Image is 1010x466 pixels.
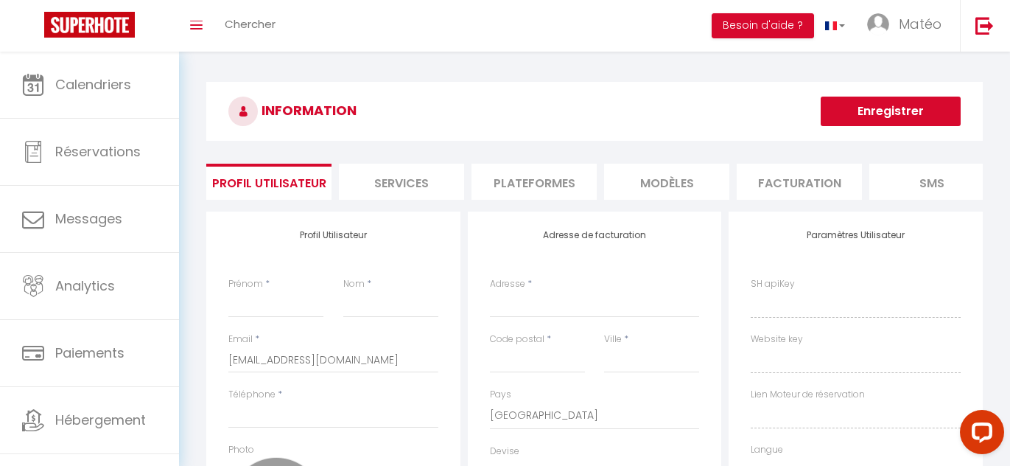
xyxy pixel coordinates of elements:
img: ... [867,13,889,35]
img: logout [975,16,994,35]
label: Lien Moteur de réservation [751,388,865,402]
label: Nom [343,277,365,291]
li: SMS [869,164,995,200]
label: Ville [604,333,622,347]
label: Adresse [490,277,525,291]
label: Téléphone [228,388,276,402]
label: Langue [751,443,783,457]
label: Email [228,333,253,347]
label: Code postal [490,333,544,347]
li: Services [339,164,464,200]
img: Super Booking [44,12,135,38]
h3: INFORMATION [206,82,983,141]
span: Calendriers [55,75,131,94]
h4: Adresse de facturation [490,230,700,240]
li: Profil Utilisateur [206,164,332,200]
iframe: LiveChat chat widget [948,404,1010,466]
label: Prénom [228,277,263,291]
li: MODÈLES [604,164,729,200]
span: Chercher [225,16,276,32]
span: Paiements [55,344,125,362]
span: Réservations [55,142,141,161]
h4: Paramètres Utilisateur [751,230,961,240]
li: Plateformes [471,164,597,200]
label: SH apiKey [751,277,795,291]
label: Photo [228,443,254,457]
label: Pays [490,388,511,402]
label: Website key [751,333,803,347]
span: Analytics [55,277,115,295]
button: Besoin d'aide ? [712,13,814,38]
button: Enregistrer [821,97,961,126]
h4: Profil Utilisateur [228,230,438,240]
span: Matéo [899,15,941,33]
label: Devise [490,445,519,459]
span: Hébergement [55,411,146,429]
li: Facturation [737,164,862,200]
span: Messages [55,209,122,228]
